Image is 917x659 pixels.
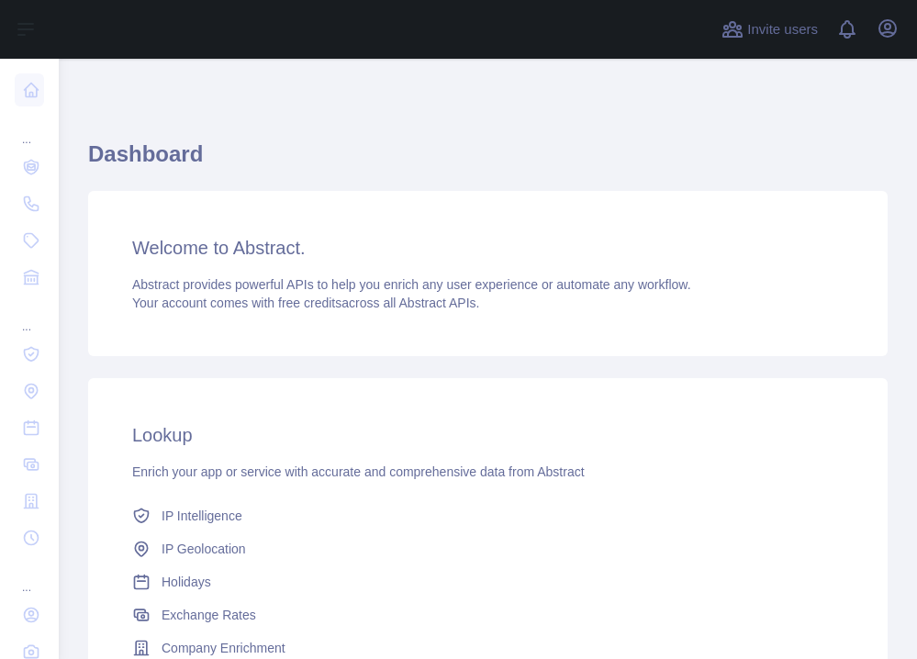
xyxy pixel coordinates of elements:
div: ... [15,297,44,334]
span: Exchange Rates [162,606,256,624]
h3: Lookup [132,422,844,448]
span: Holidays [162,573,211,591]
span: free credits [278,296,341,310]
span: Your account comes with across all Abstract APIs. [132,296,479,310]
span: Enrich your app or service with accurate and comprehensive data from Abstract [132,464,585,479]
a: IP Geolocation [125,532,851,565]
button: Invite users [718,15,822,44]
a: IP Intelligence [125,499,851,532]
span: Company Enrichment [162,639,285,657]
a: Holidays [125,565,851,598]
span: IP Geolocation [162,540,246,558]
div: ... [15,110,44,147]
span: Invite users [747,19,818,40]
span: IP Intelligence [162,507,242,525]
a: Exchange Rates [125,598,851,631]
h1: Dashboard [88,140,888,184]
span: Abstract provides powerful APIs to help you enrich any user experience or automate any workflow. [132,277,691,292]
h3: Welcome to Abstract. [132,235,844,261]
div: ... [15,558,44,595]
